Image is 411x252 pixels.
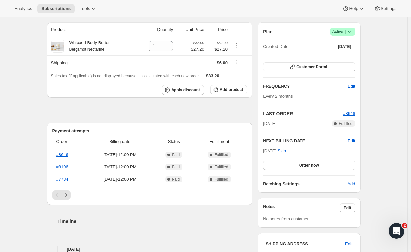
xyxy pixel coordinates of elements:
button: Customer Portal [263,62,355,71]
span: Analytics [15,6,32,11]
span: Settings [381,6,396,11]
span: $27.20 [191,46,204,53]
h2: NEXT BILLING DATE [263,138,348,144]
span: Skip [278,148,286,154]
span: Add [347,181,355,187]
span: $33.20 [206,73,219,78]
button: Help [338,4,368,13]
span: Paid [172,152,180,157]
button: Shipping actions [232,58,242,66]
small: Bergamot Nectarine [69,47,105,52]
button: Tools [76,4,101,13]
button: Edit [344,81,359,92]
button: [DATE] [334,42,355,51]
span: Created Date [263,43,288,50]
span: Add product [220,87,243,92]
a: #8196 [56,164,68,169]
a: #7734 [56,177,68,182]
span: Every 2 months [263,94,293,98]
span: Fulfilled [214,152,228,157]
h2: Timeline [58,218,253,225]
button: Next [61,190,71,200]
button: Subscriptions [37,4,75,13]
span: [DATE] · 12:00 PM [87,164,152,170]
span: [DATE] · 12:00 PM [87,152,152,158]
div: Whipped Body Butter [64,40,110,53]
iframe: Intercom live chat [389,223,404,239]
button: #8646 [343,110,355,117]
span: Fulfilled [339,121,352,126]
th: Product [47,22,136,37]
span: Order now [299,163,319,168]
h2: LAST ORDER [263,110,343,117]
span: Sales tax (if applicable) is not displayed because it is calculated with each new order. [51,74,200,78]
span: Help [349,6,358,11]
span: Edit [344,205,351,210]
span: Billing date [87,138,152,145]
span: [DATE] [338,44,351,49]
span: Tools [80,6,90,11]
span: | [345,29,346,34]
span: Paid [172,164,180,170]
h2: Plan [263,28,273,35]
button: Edit [341,239,356,249]
a: #8646 [343,111,355,116]
button: Add product [210,85,247,94]
small: $32.00 [217,41,228,45]
span: [DATE] [263,120,276,127]
button: Settings [370,4,400,13]
button: Edit [348,138,355,144]
span: Fulfillment [196,138,243,145]
span: [DATE] · [263,148,286,153]
span: Fulfilled [214,177,228,182]
span: No notes from customer [263,216,309,221]
h2: Payment attempts [52,128,247,134]
a: #8646 [56,152,68,157]
button: Skip [274,146,290,156]
button: Apply discount [162,85,204,95]
span: Apply discount [171,87,200,93]
button: Analytics [11,4,36,13]
span: Subscriptions [41,6,71,11]
nav: Pagination [52,190,247,200]
span: Fulfilled [214,164,228,170]
button: Product actions [232,42,242,49]
span: [DATE] · 12:00 PM [87,176,152,182]
button: Edit [340,203,355,212]
span: Paid [172,177,180,182]
button: Add [343,179,359,189]
th: Unit Price [175,22,206,37]
h3: Notes [263,203,340,212]
span: Edit [348,83,355,90]
button: Order now [263,161,355,170]
span: $6.00 [217,60,228,65]
th: Shipping [47,55,136,70]
span: Status [156,138,192,145]
h3: SHIPPING ADDRESS [266,241,345,247]
th: Order [52,134,86,149]
span: Active [332,28,353,35]
th: Price [206,22,230,37]
th: Quantity [136,22,175,37]
h6: Batching Settings [263,181,347,187]
span: Edit [345,241,352,247]
span: $27.20 [208,46,228,53]
small: $32.00 [193,41,204,45]
h2: FREQUENCY [263,83,348,90]
span: 2 [402,223,407,228]
span: Customer Portal [296,64,327,70]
